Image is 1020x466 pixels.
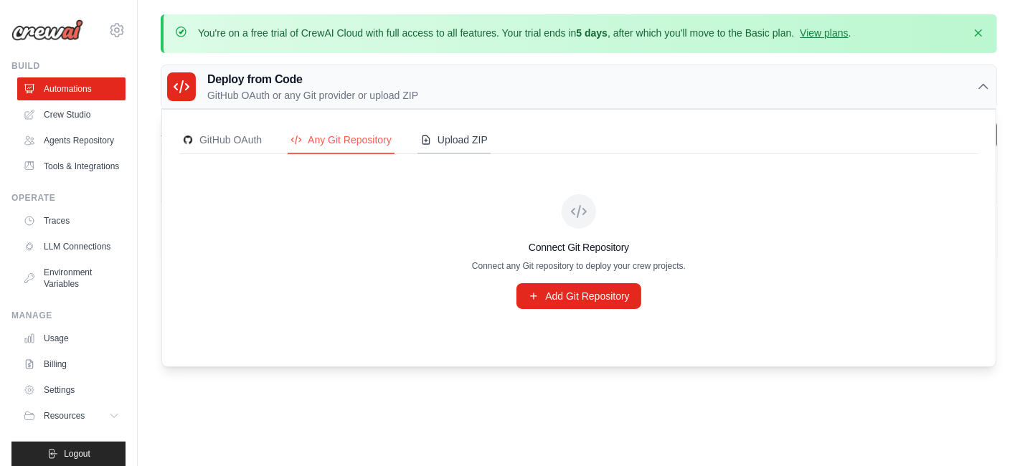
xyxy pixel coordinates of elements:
[417,127,491,154] button: Upload ZIP
[161,173,458,202] th: Crew
[17,235,126,258] a: LLM Connections
[198,26,851,40] p: You're on a free trial of CrewAI Cloud with full access to all features. Your trial ends in , aft...
[179,127,978,154] nav: Deployment Source
[17,327,126,350] a: Usage
[161,121,480,141] h2: Automations Live
[44,410,85,422] span: Resources
[17,103,126,126] a: Crew Studio
[179,260,978,272] p: Connect any Git repository to deploy your crew projects.
[161,141,480,156] p: Manage and monitor your active crew automations from this dashboard.
[516,283,641,309] a: Add Git Repository
[179,127,265,154] button: GitHubGitHub OAuth
[420,133,488,147] div: Upload ZIP
[800,27,848,39] a: View plans
[11,442,126,466] button: Logout
[207,88,418,103] p: GitHub OAuth or any Git provider or upload ZIP
[64,448,90,460] span: Logout
[179,240,978,255] h4: Connect Git Repository
[11,60,126,72] div: Build
[291,133,392,147] div: Any Git Repository
[17,155,126,178] a: Tools & Integrations
[182,134,194,146] img: GitHub
[17,77,126,100] a: Automations
[207,71,418,88] h3: Deploy from Code
[17,379,126,401] a: Settings
[17,404,126,427] button: Resources
[11,310,126,321] div: Manage
[576,27,608,39] strong: 5 days
[17,353,126,376] a: Billing
[288,127,395,154] button: Any Git Repository
[11,192,126,204] div: Operate
[17,209,126,232] a: Traces
[182,133,262,147] div: GitHub OAuth
[11,19,83,41] img: Logo
[17,129,126,152] a: Agents Repository
[17,261,126,295] a: Environment Variables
